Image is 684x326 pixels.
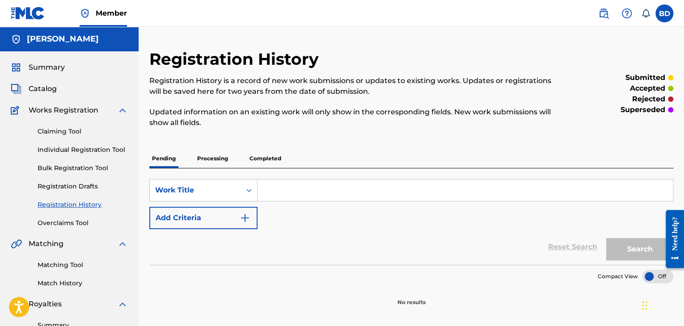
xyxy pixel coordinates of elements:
[621,8,632,19] img: help
[11,84,21,94] img: Catalog
[29,62,65,73] span: Summary
[149,179,673,265] form: Search Form
[659,203,684,275] iframe: Resource Center
[29,105,98,116] span: Works Registration
[11,34,21,45] img: Accounts
[11,238,22,249] img: Matching
[598,8,609,19] img: search
[38,260,128,270] a: Matching Tool
[155,185,236,196] div: Work Title
[630,83,665,94] p: accepted
[397,288,426,306] p: No results
[247,149,284,168] p: Completed
[11,62,21,73] img: Summary
[29,238,63,249] span: Matching
[149,49,323,69] h2: Registration History
[117,238,128,249] img: expand
[11,105,22,116] img: Works Registration
[194,149,231,168] p: Processing
[38,200,128,209] a: Registration History
[117,299,128,309] img: expand
[655,4,673,22] div: User Menu
[29,299,62,309] span: Royalties
[149,75,553,97] p: Registration History is a record of new work submissions or updates to existing works. Updates or...
[618,4,636,22] div: Help
[38,127,128,136] a: Claiming Tool
[11,62,65,73] a: SummarySummary
[11,7,45,20] img: MLC Logo
[27,34,99,44] h5: Mike Pensado
[38,145,128,155] a: Individual Registration Tool
[595,4,612,22] a: Public Search
[38,163,128,173] a: Bulk Registration Tool
[625,72,665,83] p: submitted
[38,218,128,228] a: Overclaims Tool
[639,283,684,326] iframe: Chat Widget
[11,84,57,94] a: CatalogCatalog
[149,149,178,168] p: Pending
[117,105,128,116] img: expand
[621,104,665,115] p: superseded
[38,279,128,288] a: Match History
[80,8,90,19] img: Top Rightsholder
[641,9,650,18] div: Notifications
[598,272,638,280] span: Compact View
[240,213,250,223] img: 9d2ae6d4665cec9f34b9.svg
[642,292,647,319] div: Drag
[11,299,21,309] img: Royalties
[96,8,127,18] span: Member
[38,182,128,191] a: Registration Drafts
[29,84,57,94] span: Catalog
[632,94,665,104] p: rejected
[149,107,553,128] p: Updated information on an existing work will only show in the corresponding fields. New work subm...
[149,207,258,229] button: Add Criteria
